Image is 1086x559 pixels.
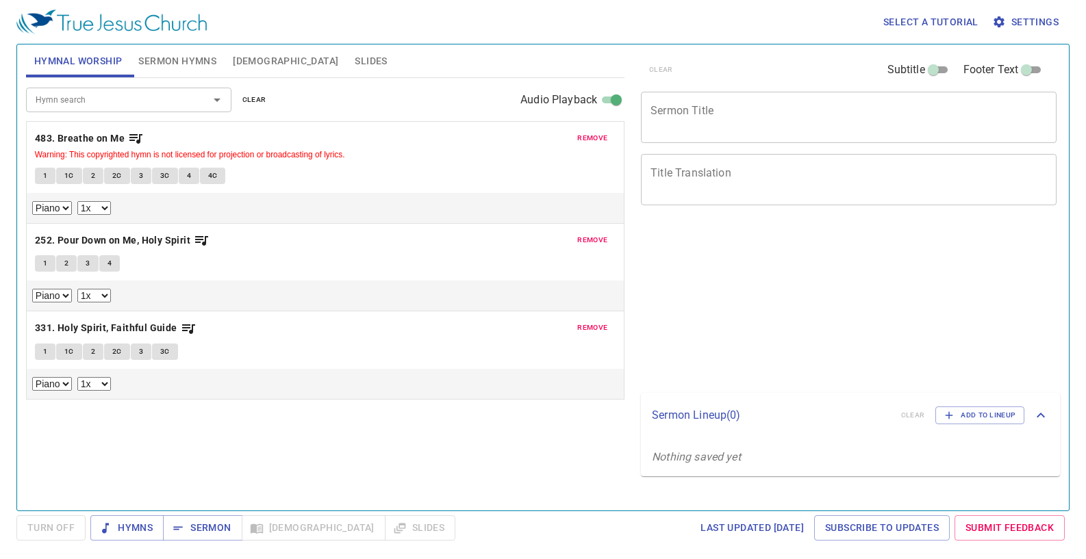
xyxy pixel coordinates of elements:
button: 4 [179,168,199,184]
button: Select a tutorial [878,10,984,35]
a: Submit Feedback [955,515,1065,541]
span: 3C [160,346,170,358]
button: Open [207,90,227,109]
span: 2C [112,170,122,182]
span: remove [577,234,607,246]
button: 3 [131,168,151,184]
span: 1 [43,346,47,358]
select: Select Track [32,201,72,215]
button: 3 [77,255,98,272]
span: 4C [208,170,218,182]
b: 252. Pour Down on Me, Holy Spirit [35,232,190,249]
button: Add to Lineup [935,406,1024,424]
span: Hymns [101,519,153,536]
div: Sermon Lineup(0)clearAdd to Lineup [641,393,1060,438]
select: Playback Rate [77,289,111,302]
span: clear [242,94,266,106]
button: 252. Pour Down on Me, Holy Spirit [35,232,210,249]
button: 2 [56,255,77,272]
button: remove [569,320,616,336]
span: remove [577,322,607,334]
span: Subscribe to Updates [825,519,939,536]
img: True Jesus Church [16,10,207,34]
span: Sermon Hymns [138,53,216,70]
button: 2 [83,343,103,360]
iframe: from-child [635,220,975,387]
span: 1C [64,346,74,358]
span: 1 [43,170,47,182]
span: 2 [91,170,95,182]
span: 1C [64,170,74,182]
i: Nothing saved yet [652,450,741,463]
button: 3C [152,168,178,184]
button: 1C [56,343,82,360]
span: Subtitle [887,62,925,78]
span: 4 [187,170,191,182]
span: 2C [112,346,122,358]
span: 1 [43,257,47,270]
button: 1C [56,168,82,184]
span: [DEMOGRAPHIC_DATA] [233,53,338,70]
select: Playback Rate [77,377,111,391]
select: Select Track [32,289,72,302]
span: 2 [64,257,68,270]
b: 331. Holy Spirit, Faithful Guide [35,320,177,337]
small: Warning: This copyrighted hymn is not licensed for projection or broadcasting of lyrics. [35,150,345,159]
span: Audio Playback [520,92,597,108]
button: 4C [200,168,226,184]
p: Sermon Lineup ( 0 ) [652,407,890,424]
span: Slides [355,53,387,70]
button: remove [569,130,616,146]
span: Hymnal Worship [34,53,123,70]
button: 3 [131,343,151,360]
a: Last updated [DATE] [695,515,809,541]
span: 3 [139,170,143,182]
span: 3 [139,346,143,358]
span: Sermon [174,519,231,536]
button: 1 [35,168,55,184]
button: 331. Holy Spirit, Faithful Guide [35,320,197,337]
a: Subscribe to Updates [814,515,950,541]
button: Hymns [90,515,164,541]
button: 2C [104,168,130,184]
button: 4 [99,255,120,272]
b: 483. Breathe on Me [35,130,125,147]
span: Add to Lineup [944,409,1015,421]
button: remove [569,232,616,248]
span: 3C [160,170,170,182]
span: remove [577,132,607,144]
button: 2 [83,168,103,184]
button: clear [234,92,275,108]
span: 2 [91,346,95,358]
span: Submit Feedback [965,519,1054,536]
span: 3 [86,257,90,270]
button: 483. Breathe on Me [35,130,144,147]
span: Settings [995,14,1059,31]
button: 2C [104,343,130,360]
button: 1 [35,255,55,272]
button: 1 [35,343,55,360]
button: 3C [152,343,178,360]
span: Select a tutorial [883,14,978,31]
select: Select Track [32,377,72,391]
select: Playback Rate [77,201,111,215]
span: Last updated [DATE] [700,519,804,536]
button: Sermon [163,515,242,541]
span: 4 [108,257,112,270]
button: Settings [989,10,1064,35]
span: Footer Text [963,62,1019,78]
